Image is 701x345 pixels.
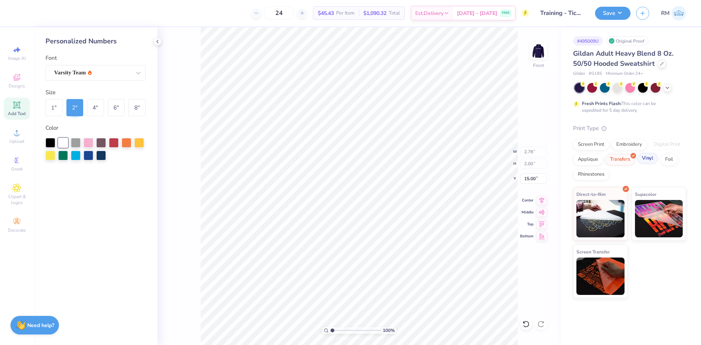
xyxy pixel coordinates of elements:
[46,124,145,132] div: Color
[11,166,23,172] span: Greek
[46,88,145,97] div: Size
[520,198,533,203] span: Center
[576,190,606,198] span: Direct-to-film
[520,234,533,239] span: Bottom
[589,71,602,77] span: # G185
[265,6,294,20] input: – –
[576,258,625,295] img: Screen Transfer
[66,99,84,116] div: 2 "
[649,139,685,150] div: Digital Print
[672,6,686,21] img: Roberta Manuel
[415,9,444,17] span: Est. Delivery
[533,62,544,69] div: Front
[573,139,609,150] div: Screen Print
[128,99,145,116] div: 8 "
[573,169,609,180] div: Rhinestones
[108,99,125,116] div: 6 "
[336,9,354,17] span: Per Item
[87,99,104,116] div: 4 "
[8,55,26,61] span: Image AI
[46,99,63,116] div: 1 "
[611,139,647,150] div: Embroidery
[9,83,25,89] span: Designs
[8,111,26,117] span: Add Text
[573,71,585,77] span: Gildan
[582,100,674,114] div: This color can be expedited for 5 day delivery.
[520,222,533,227] span: Top
[637,153,658,164] div: Vinyl
[535,6,589,21] input: Untitled Design
[4,194,30,206] span: Clipart & logos
[27,322,54,329] strong: Need help?
[573,36,603,46] div: # 495009U
[595,7,630,20] button: Save
[661,9,670,18] span: RM
[502,10,510,16] span: FREE
[318,9,334,17] span: $45.43
[635,200,683,237] img: Supacolor
[573,154,603,165] div: Applique
[9,138,24,144] span: Upload
[635,190,657,198] span: Supacolor
[8,227,26,233] span: Decorate
[576,200,625,237] img: Direct-to-film
[363,9,387,17] span: $1,090.32
[383,327,395,334] span: 100 %
[576,248,610,256] span: Screen Transfer
[573,49,673,68] span: Gildan Adult Heavy Blend 8 Oz. 50/50 Hooded Sweatshirt
[660,154,678,165] div: Foil
[582,101,622,107] strong: Fresh Prints Flash:
[605,154,635,165] div: Transfers
[661,6,686,21] a: RM
[607,36,648,46] div: Original Proof
[606,71,643,77] span: Minimum Order: 24 +
[457,9,497,17] span: [DATE] - [DATE]
[573,124,686,133] div: Print Type
[46,54,57,62] label: Font
[46,36,145,46] div: Personalized Numbers
[531,43,546,58] img: Front
[520,210,533,215] span: Middle
[389,9,400,17] span: Total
